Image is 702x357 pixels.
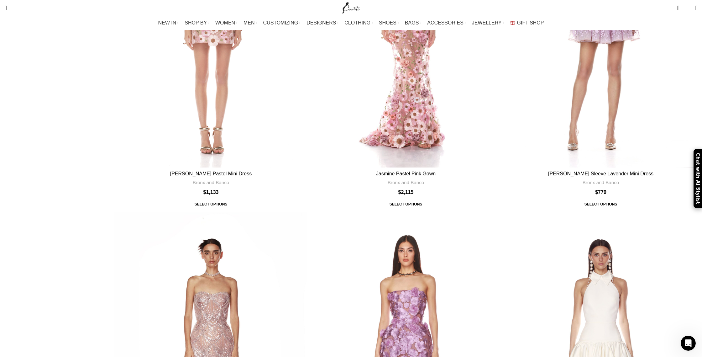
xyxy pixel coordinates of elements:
div: Main navigation [2,17,700,29]
span: CUSTOMIZING [263,20,298,26]
a: [PERSON_NAME] Sleeve Lavender Mini Dress [548,171,653,176]
img: GiftBag [510,21,515,25]
a: SHOP BY [185,17,209,29]
span: $ [595,189,598,195]
span: Select options [580,199,622,210]
a: BAGS [405,17,421,29]
a: Bronx and Banco [388,179,424,186]
span: CLOTHING [344,20,370,26]
span: BAGS [405,20,419,26]
a: Select options for “Jasmine Pastel Pink Gown” [385,199,427,210]
a: ACCESSORIES [427,17,466,29]
a: SHOES [379,17,399,29]
span: SHOES [379,20,396,26]
span: ACCESSORIES [427,20,464,26]
a: DESIGNERS [306,17,338,29]
a: 0 [674,2,682,14]
a: WOMEN [215,17,237,29]
span: $ [398,189,401,195]
span: DESIGNERS [306,20,336,26]
a: Select options for “Megan Long Sleeve Lavender Mini Dress” [580,199,622,210]
bdi: 1,133 [203,189,219,195]
span: $ [203,189,206,195]
a: CLOTHING [344,17,373,29]
a: Bronx and Banco [583,179,619,186]
a: MEN [244,17,257,29]
a: Jasmine Pastel Pink Gown [376,171,436,176]
span: JEWELLERY [472,20,502,26]
a: Search [2,2,10,14]
span: WOMEN [215,20,235,26]
a: Site logo [341,5,362,10]
a: JEWELLERY [472,17,504,29]
span: 0 [685,6,690,11]
bdi: 2,115 [398,189,414,195]
span: 0 [678,3,682,8]
a: Select options for “Jasmine Capsleeve Pastel Mini Dress” [190,199,232,210]
span: SHOP BY [185,20,207,26]
iframe: Intercom live chat [681,336,696,351]
span: NEW IN [158,20,176,26]
a: NEW IN [158,17,179,29]
div: My Wishlist [684,2,690,14]
a: GIFT SHOP [510,17,544,29]
a: [PERSON_NAME] Pastel Mini Dress [170,171,252,176]
span: GIFT SHOP [517,20,544,26]
span: MEN [244,20,255,26]
span: Select options [385,199,427,210]
a: CUSTOMIZING [263,17,301,29]
a: Bronx and Banco [193,179,229,186]
span: Select options [190,199,232,210]
bdi: 779 [595,189,606,195]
